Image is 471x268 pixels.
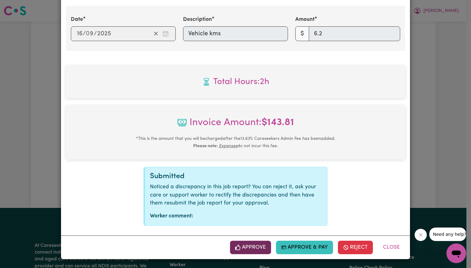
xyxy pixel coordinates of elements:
[338,241,373,254] button: Reject
[77,29,83,38] input: --
[161,29,170,38] button: Enter the date of expense
[429,228,466,241] iframe: Message from company
[71,115,400,135] span: Invoice Amount:
[295,26,309,41] span: $
[230,241,271,254] button: Approve
[150,183,322,207] p: Noticed a discrepancy in this job report? You can reject it, ask your care or support worker to r...
[262,118,294,128] b: $ 143.81
[219,144,237,148] u: Expenses
[295,16,315,24] label: Amount
[150,173,185,180] span: Submitted
[183,26,288,41] input: Vehicle kms
[71,75,400,88] span: Total hours worked: 2 hours
[150,213,193,219] strong: Worker comment:
[193,144,218,148] b: Please note:
[97,29,111,38] input: ----
[94,30,97,37] span: /
[86,31,90,37] span: 0
[415,229,427,241] iframe: Close message
[83,30,86,37] span: /
[4,4,37,9] span: Need any help?
[446,243,466,263] iframe: Button to launch messaging window
[378,241,405,254] button: Close
[71,16,83,24] label: Date
[86,29,94,38] input: --
[151,29,161,38] button: Clear date
[136,136,335,148] small: This is the amount that you will be charged after the 13.63 % Careseekers Admin Fee has been adde...
[276,241,333,254] button: Approve & Pay
[183,16,212,24] label: Description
